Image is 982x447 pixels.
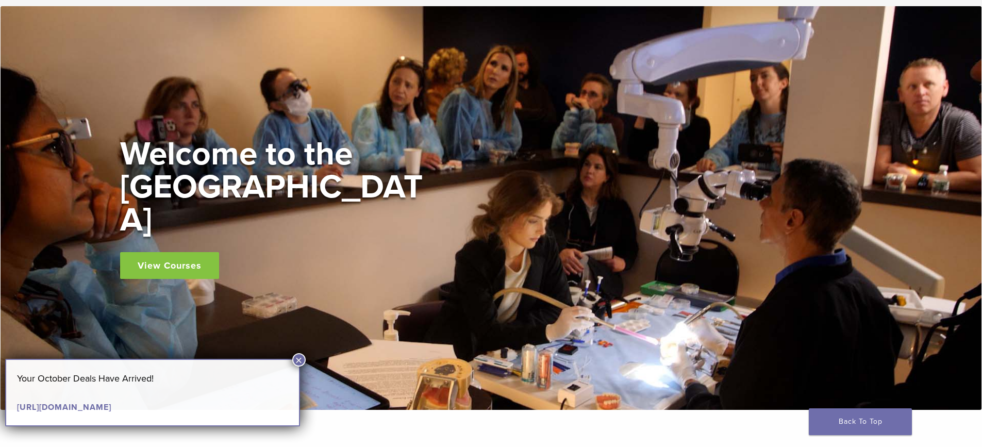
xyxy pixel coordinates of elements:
[17,371,288,386] p: Your October Deals Have Arrived!
[120,252,219,279] a: View Courses
[120,138,429,237] h2: Welcome to the [GEOGRAPHIC_DATA]
[292,353,306,367] button: Close
[17,402,111,412] a: [URL][DOMAIN_NAME]
[809,408,912,435] a: Back To Top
